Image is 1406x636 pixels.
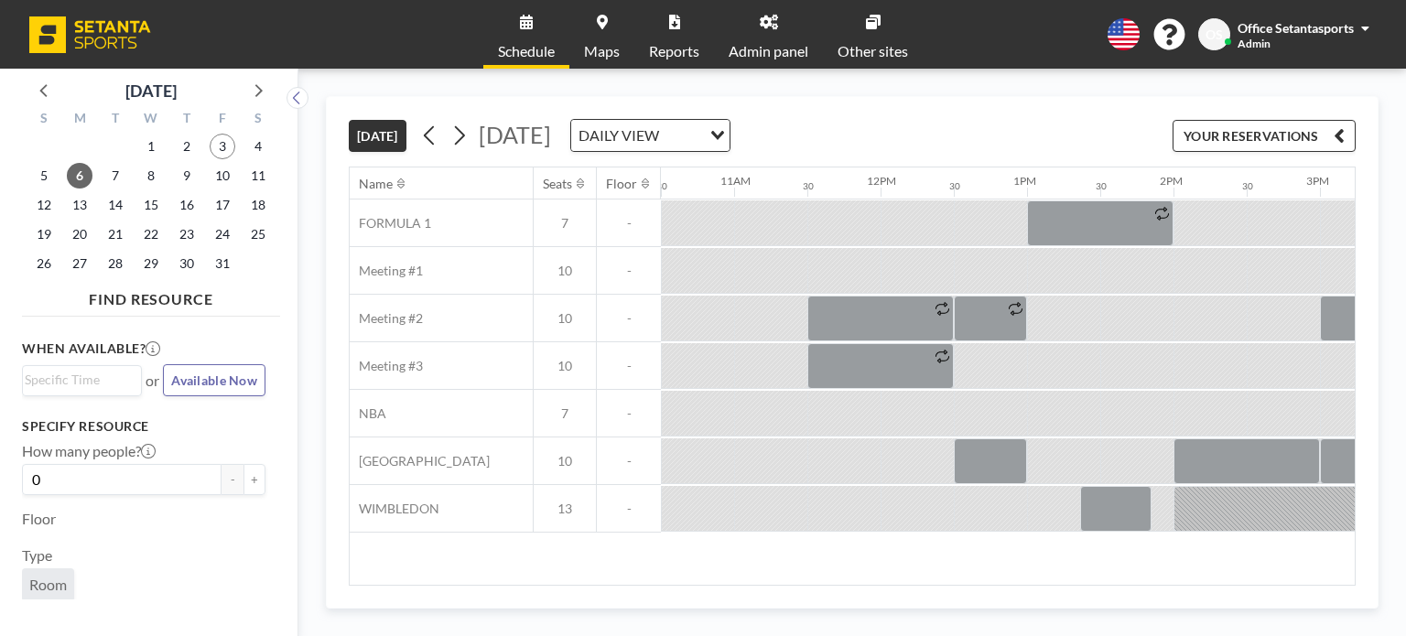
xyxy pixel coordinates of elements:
span: [DATE] [479,121,551,148]
div: 11AM [720,174,751,188]
div: 12PM [867,174,896,188]
span: Thursday, October 2, 2025 [174,134,200,159]
span: NBA [350,405,386,422]
span: - [597,453,661,469]
span: Meeting #3 [350,358,423,374]
span: Thursday, October 16, 2025 [174,192,200,218]
div: Search for option [23,366,141,393]
span: Sunday, October 5, 2025 [31,163,57,189]
button: Available Now [163,364,265,396]
div: 2PM [1160,174,1183,188]
span: - [597,215,661,232]
span: Tuesday, October 14, 2025 [103,192,128,218]
label: Type [22,546,52,565]
span: 10 [534,453,596,469]
div: 1PM [1013,174,1036,188]
span: 10 [534,358,596,374]
span: Available Now [171,372,257,388]
span: Other sites [838,44,908,59]
span: Tuesday, October 7, 2025 [103,163,128,189]
span: - [597,310,661,327]
span: 13 [534,501,596,517]
span: Thursday, October 9, 2025 [174,163,200,189]
span: Reports [649,44,699,59]
span: Schedule [498,44,555,59]
span: Monday, October 13, 2025 [67,192,92,218]
span: 10 [534,263,596,279]
div: 30 [1096,180,1107,192]
span: Tuesday, October 28, 2025 [103,251,128,276]
span: Sunday, October 12, 2025 [31,192,57,218]
div: 3PM [1306,174,1329,188]
span: Thursday, October 30, 2025 [174,251,200,276]
span: Friday, October 31, 2025 [210,251,235,276]
span: WIMBLEDON [350,501,439,517]
div: S [27,108,62,132]
div: 30 [656,180,667,192]
span: - [597,501,661,517]
div: Seats [543,176,572,192]
span: Friday, October 10, 2025 [210,163,235,189]
button: + [243,464,265,495]
div: T [168,108,204,132]
div: Name [359,176,393,192]
span: Friday, October 3, 2025 [210,134,235,159]
span: Admin [1238,37,1271,50]
label: Floor [22,510,56,528]
span: Saturday, October 25, 2025 [245,221,271,247]
span: Meeting #1 [350,263,423,279]
img: organization-logo [29,16,151,53]
button: [DATE] [349,120,406,152]
span: - [597,405,661,422]
span: Wednesday, October 29, 2025 [138,251,164,276]
span: or [146,372,159,390]
span: 7 [534,215,596,232]
span: [GEOGRAPHIC_DATA] [350,453,490,469]
div: Floor [606,176,637,192]
span: Wednesday, October 8, 2025 [138,163,164,189]
span: Room [29,576,67,593]
span: Wednesday, October 22, 2025 [138,221,164,247]
input: Search for option [25,370,131,390]
span: Sunday, October 19, 2025 [31,221,57,247]
span: OS [1206,27,1223,43]
span: Wednesday, October 15, 2025 [138,192,164,218]
span: Saturday, October 18, 2025 [245,192,271,218]
span: Monday, October 6, 2025 [67,163,92,189]
span: Monday, October 27, 2025 [67,251,92,276]
span: Saturday, October 11, 2025 [245,163,271,189]
h4: FIND RESOURCE [22,283,280,308]
span: FORMULA 1 [350,215,431,232]
div: Search for option [571,120,730,151]
div: S [240,108,276,132]
h3: Specify resource [22,418,265,435]
div: W [134,108,169,132]
span: Meeting #2 [350,310,423,327]
span: Tuesday, October 21, 2025 [103,221,128,247]
div: T [98,108,134,132]
span: Saturday, October 4, 2025 [245,134,271,159]
span: Maps [584,44,620,59]
span: Friday, October 24, 2025 [210,221,235,247]
button: - [222,464,243,495]
div: M [62,108,98,132]
div: [DATE] [125,78,177,103]
div: 30 [803,180,814,192]
span: Thursday, October 23, 2025 [174,221,200,247]
button: YOUR RESERVATIONS [1173,120,1356,152]
span: Wednesday, October 1, 2025 [138,134,164,159]
span: DAILY VIEW [575,124,663,147]
div: 30 [1242,180,1253,192]
label: How many people? [22,442,156,460]
input: Search for option [665,124,699,147]
span: Monday, October 20, 2025 [67,221,92,247]
span: - [597,263,661,279]
span: 10 [534,310,596,327]
span: Admin panel [729,44,808,59]
span: 7 [534,405,596,422]
div: F [204,108,240,132]
span: Sunday, October 26, 2025 [31,251,57,276]
span: Office Setantasports [1238,20,1354,36]
span: Friday, October 17, 2025 [210,192,235,218]
div: 30 [949,180,960,192]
